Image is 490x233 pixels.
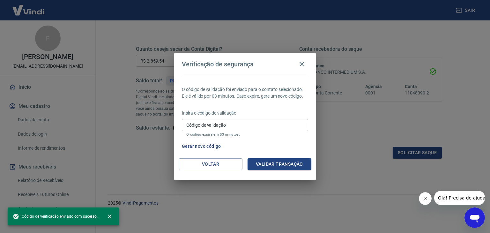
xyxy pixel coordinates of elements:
iframe: Mensagem da empresa [434,191,485,205]
iframe: Botão para abrir a janela de mensagens [464,207,485,228]
button: Validar transação [248,158,311,170]
iframe: Fechar mensagem [419,192,432,205]
button: close [103,209,117,223]
p: Insira o código de validação [182,110,308,117]
p: O código de validação foi enviado para o contato selecionado. Ele é válido por 03 minutos. Caso e... [182,86,308,100]
h4: Verificação de segurança [182,60,254,68]
span: Código de verificação enviado com sucesso. [13,213,98,220]
button: Voltar [179,158,242,170]
p: O código expira em 03 minutos. [186,132,304,137]
button: Gerar novo código [179,140,224,152]
span: Olá! Precisa de ajuda? [4,4,54,10]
